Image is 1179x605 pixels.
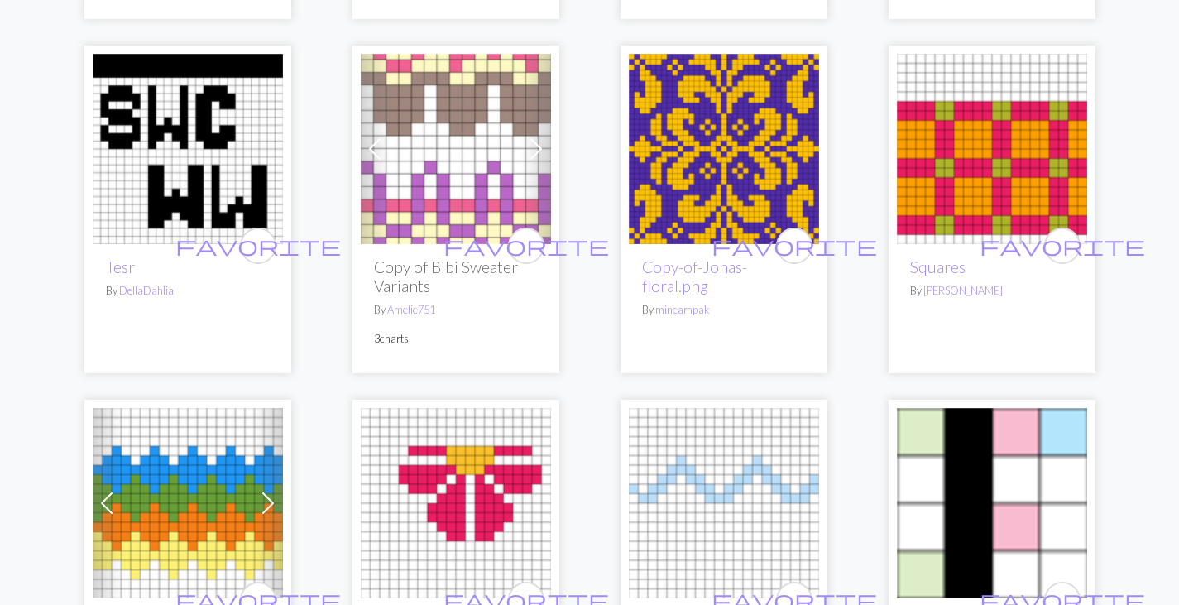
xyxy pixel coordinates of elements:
a: Bibi Sweater (Pink Base) [361,138,551,154]
span: favorite [980,233,1145,258]
img: Bibi Sweater (Pink Base) [361,54,551,244]
p: By [106,283,270,299]
a: 일본 다이소 실 가디건 [897,493,1087,509]
button: favourite [240,228,276,264]
p: 3 charts [374,331,538,347]
i: favourite [443,229,609,262]
i: favourite [712,229,877,262]
a: Copy-of-Jonas-floral.png [629,138,819,154]
h2: Copy of Bibi Sweater Variants [374,257,538,295]
button: favourite [1044,228,1081,264]
button: favourite [776,228,812,264]
a: Flowers [361,493,551,509]
img: Copy-of-Jonas-floral.png [629,54,819,244]
span: favorite [443,233,609,258]
a: Tesr [106,257,135,276]
img: 일본 다이소 실 가디건 [897,408,1087,598]
a: mineampak [655,303,709,316]
i: favourite [980,229,1145,262]
img: Granny squares [93,408,283,598]
img: Waves [629,408,819,598]
span: favorite [712,233,877,258]
img: Squares [897,54,1087,244]
a: Squares [897,138,1087,154]
a: Squares [910,257,966,276]
p: By [642,302,806,318]
span: favorite [175,233,341,258]
a: Tesr [93,138,283,154]
img: Tesr [93,54,283,244]
p: By [910,283,1074,299]
p: By [374,302,538,318]
a: [PERSON_NAME] [923,284,1003,297]
a: Copy-of-Jonas-floral.png [642,257,747,295]
img: Flowers [361,408,551,598]
a: Waves [629,493,819,509]
a: Granny squares [93,493,283,509]
button: favourite [508,228,544,264]
a: Amelie751 [387,303,435,316]
i: favourite [175,229,341,262]
a: DellaDahlia [119,284,174,297]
